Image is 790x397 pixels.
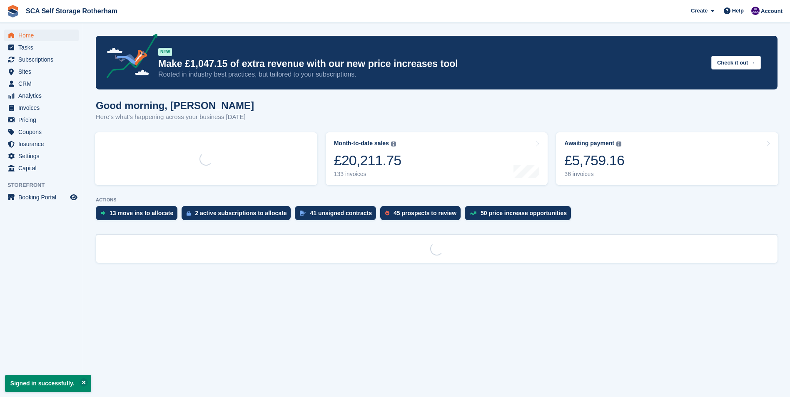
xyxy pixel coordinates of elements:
a: menu [4,138,79,150]
a: menu [4,150,79,162]
div: 45 prospects to review [394,210,456,216]
img: icon-info-grey-7440780725fd019a000dd9b08b2336e03edf1995a4989e88bcd33f0948082b44.svg [391,141,396,146]
a: menu [4,126,79,138]
span: Tasks [18,42,68,53]
a: 2 active subscriptions to allocate [182,206,295,224]
div: 13 move ins to allocate [110,210,173,216]
p: Signed in successfully. [5,375,91,392]
a: menu [4,102,79,114]
img: stora-icon-8386f47178a22dfd0bd8f6a31ec36ba5ce8667c1dd55bd0f319d3a0aa187defe.svg [7,5,19,17]
span: Create [691,7,708,15]
span: Subscriptions [18,54,68,65]
img: icon-info-grey-7440780725fd019a000dd9b08b2336e03edf1995a4989e88bcd33f0948082b44.svg [616,141,621,146]
div: 2 active subscriptions to allocate [195,210,287,216]
img: price-adjustments-announcement-icon-8257ccfd72463d97f412b2fc003d46551f7dbcb40ab6d574587a9cd5c0d94... [100,34,158,81]
a: 50 price increase opportunities [465,206,575,224]
a: Preview store [69,192,79,202]
a: menu [4,90,79,102]
a: 45 prospects to review [380,206,465,224]
span: Booking Portal [18,191,68,203]
span: Coupons [18,126,68,138]
img: move_ins_to_allocate_icon-fdf77a2bb77ea45bf5b3d319d69a93e2d87916cf1d5bf7949dd705db3b84f3ca.svg [101,211,105,216]
a: SCA Self Storage Rotherham [22,4,121,18]
p: ACTIONS [96,197,778,203]
img: Kelly Neesham [751,7,760,15]
span: Invoices [18,102,68,114]
img: contract_signature_icon-13c848040528278c33f63329250d36e43548de30e8caae1d1a13099fd9432cc5.svg [300,211,306,216]
a: menu [4,66,79,77]
span: Pricing [18,114,68,126]
img: active_subscription_to_allocate_icon-d502201f5373d7db506a760aba3b589e785aa758c864c3986d89f69b8ff3... [187,211,191,216]
span: Analytics [18,90,68,102]
button: Check it out → [711,56,761,69]
div: 50 price increase opportunities [481,210,567,216]
a: menu [4,30,79,41]
a: 13 move ins to allocate [96,206,182,224]
div: NEW [158,48,172,56]
a: menu [4,42,79,53]
div: Awaiting payment [564,140,614,147]
h1: Good morning, [PERSON_NAME] [96,100,254,111]
a: menu [4,114,79,126]
div: £5,759.16 [564,152,624,169]
span: Capital [18,162,68,174]
a: Awaiting payment £5,759.16 36 invoices [556,132,778,185]
span: Account [761,7,783,15]
img: prospect-51fa495bee0391a8d652442698ab0144808aea92771e9ea1ae160a38d050c398.svg [385,211,389,216]
span: Home [18,30,68,41]
div: 41 unsigned contracts [310,210,372,216]
p: Make £1,047.15 of extra revenue with our new price increases tool [158,58,705,70]
a: menu [4,78,79,89]
span: Storefront [7,181,83,189]
span: Insurance [18,138,68,150]
span: Help [732,7,744,15]
div: £20,211.75 [334,152,401,169]
a: menu [4,162,79,174]
div: 133 invoices [334,171,401,178]
a: menu [4,54,79,65]
div: Month-to-date sales [334,140,389,147]
p: Here's what's happening across your business [DATE] [96,112,254,122]
span: CRM [18,78,68,89]
p: Rooted in industry best practices, but tailored to your subscriptions. [158,70,705,79]
img: price_increase_opportunities-93ffe204e8149a01c8c9dc8f82e8f89637d9d84a8eef4429ea346261dce0b2c0.svg [470,211,476,215]
div: 36 invoices [564,171,624,178]
a: Month-to-date sales £20,211.75 133 invoices [326,132,548,185]
span: Sites [18,66,68,77]
a: 41 unsigned contracts [295,206,380,224]
span: Settings [18,150,68,162]
a: menu [4,191,79,203]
